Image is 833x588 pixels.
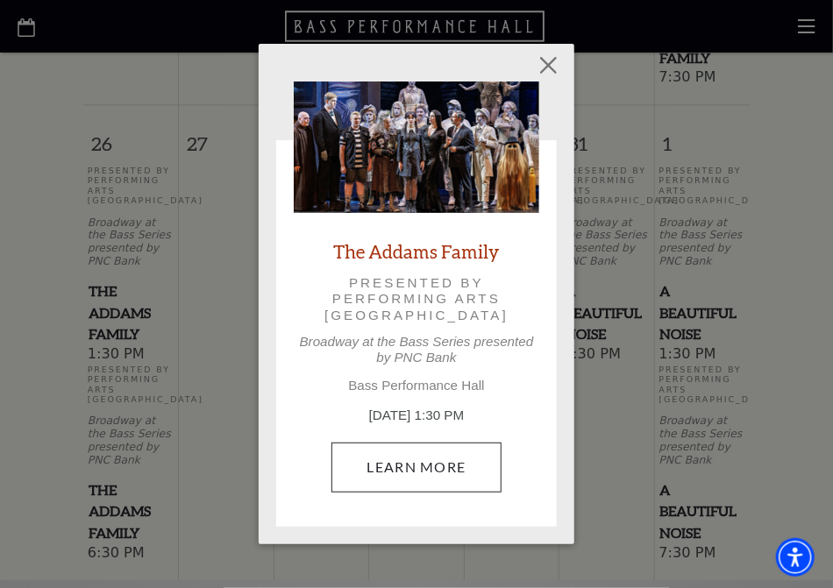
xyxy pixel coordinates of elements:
[331,443,502,492] a: October 26, 1:30 PM Learn More
[294,378,539,393] p: Bass Performance Hall
[532,49,566,82] button: Close
[294,81,539,213] img: The Addams Family
[318,275,515,323] p: Presented by Performing Arts [GEOGRAPHIC_DATA]
[776,538,815,577] div: Accessibility Menu
[334,239,500,263] a: The Addams Family
[294,334,539,365] p: Broadway at the Bass Series presented by PNC Bank
[294,406,539,426] p: [DATE] 1:30 PM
